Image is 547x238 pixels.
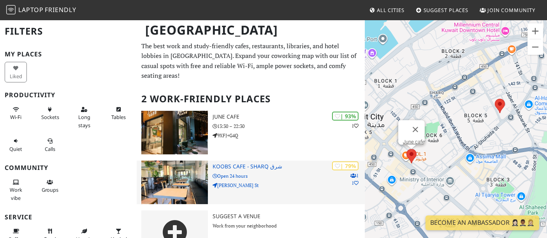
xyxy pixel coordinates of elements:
a: June cafe | 93% 1 June cafe 13:30 – 22:30 9XFJ+G4Q [137,111,364,154]
span: All Cities [377,7,405,14]
button: Calls [39,135,61,155]
h3: June cafe [213,114,364,120]
span: Friendly [45,5,76,14]
p: 1 1 [350,172,359,187]
button: Wi-Fi [5,103,27,124]
a: Become an Ambassador 🤵🏻‍♀️🤵🏾‍♂️🤵🏼‍♀️ [426,215,539,230]
h2: 2 Work-Friendly Places [141,87,360,111]
h3: Koobs Cafe - Sharq شرق [213,163,364,170]
p: 1 [352,122,359,129]
h3: My Places [5,51,132,58]
img: LaptopFriendly [6,5,16,14]
a: LaptopFriendly LaptopFriendly [6,3,76,17]
span: Work-friendly tables [111,114,126,121]
h3: Service [5,213,132,221]
span: Video/audio calls [45,145,55,152]
button: Long stays [73,103,95,131]
a: Suggest Places [413,3,472,17]
p: 9XFJ+G4Q [213,132,364,139]
a: Koobs Cafe - Sharq شرق | 79% 11 Koobs Cafe - Sharq شرق Open 24 hours [PERSON_NAME] St [137,161,364,204]
h1: [GEOGRAPHIC_DATA] [139,19,363,41]
p: Open 24 hours [213,172,364,180]
span: Stable Wi-Fi [10,114,21,121]
span: People working [10,186,22,201]
p: The best work and study-friendly cafes, restaurants, libraries, and hotel lobbies in [GEOGRAPHIC_... [141,41,360,81]
img: Koobs Cafe - Sharq شرق [141,161,208,204]
h3: Community [5,164,132,171]
button: Groups [39,176,61,196]
a: Join Community [477,3,538,17]
a: All Cities [366,3,408,17]
button: Close [406,120,425,139]
button: Zoom out [528,39,543,55]
img: June cafe [141,111,208,154]
span: Long stays [78,114,90,128]
a: June cafe [403,139,425,145]
span: Suggest Places [424,7,469,14]
span: Join Community [487,7,535,14]
p: [PERSON_NAME] St [213,182,364,189]
span: Power sockets [41,114,59,121]
span: Laptop [18,5,44,14]
span: Group tables [42,186,59,193]
h2: Filters [5,19,132,43]
span: Quiet [9,145,22,152]
button: Sockets [39,103,61,124]
button: Quiet [5,135,27,155]
div: | 93% [332,112,359,121]
div: | 79% [332,161,359,170]
button: Tables [107,103,129,124]
p: 13:30 – 22:30 [213,122,364,130]
p: Work from your neighborhood [213,222,364,229]
button: Work vibe [5,176,27,204]
button: Zoom in [528,23,543,39]
h3: Productivity [5,91,132,99]
h3: Suggest a Venue [213,213,364,220]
